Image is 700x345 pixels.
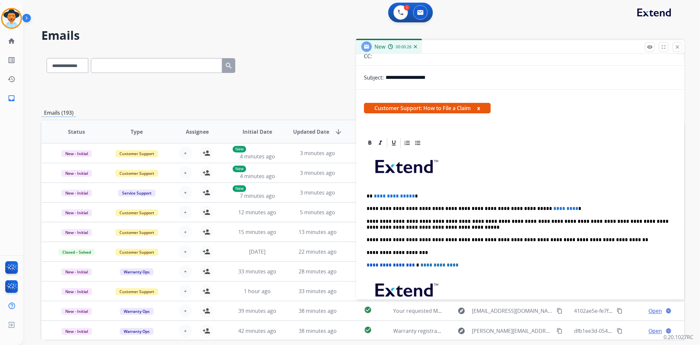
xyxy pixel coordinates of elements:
[240,153,275,160] span: 4 minutes ago
[574,327,673,334] span: dfb1ee3d-0546-4937-992b-c2cb4fbaefa4
[364,326,372,334] mat-icon: check_circle
[647,44,653,50] mat-icon: remove_red_eye
[116,229,158,236] span: Customer Support
[365,138,375,148] div: Bold
[184,169,187,177] span: +
[118,190,156,196] span: Service Support
[184,208,187,216] span: +
[179,206,192,219] button: +
[120,308,154,315] span: Warranty Ops
[58,249,95,256] span: Closed – Solved
[202,189,210,196] mat-icon: person_add
[666,328,671,334] mat-icon: language
[249,248,265,255] span: [DATE]
[61,308,92,315] span: New - Initial
[184,149,187,157] span: +
[202,248,210,256] mat-icon: person_add
[179,245,192,258] button: +
[299,248,337,255] span: 22 minutes ago
[179,186,192,199] button: +
[184,327,187,335] span: +
[61,170,92,177] span: New - Initial
[61,150,92,157] span: New - Initial
[61,288,92,295] span: New - Initial
[238,209,276,216] span: 12 minutes ago
[617,328,623,334] mat-icon: content_copy
[8,94,15,102] mat-icon: inbox
[202,327,210,335] mat-icon: person_add
[184,267,187,275] span: +
[243,128,272,136] span: Initial Date
[116,170,158,177] span: Customer Support
[299,268,337,275] span: 28 minutes ago
[116,288,158,295] span: Customer Support
[184,248,187,256] span: +
[184,287,187,295] span: +
[202,208,210,216] mat-icon: person_add
[202,169,210,177] mat-icon: person_add
[457,327,465,335] mat-icon: explore
[8,75,15,83] mat-icon: history
[364,74,384,81] p: Subject:
[116,150,158,157] span: Customer Support
[404,5,410,11] div: 1
[116,249,158,256] span: Customer Support
[61,229,92,236] span: New - Initial
[472,327,553,335] span: [PERSON_NAME][EMAIL_ADDRESS][PERSON_NAME][DOMAIN_NAME]
[179,324,192,337] button: +
[61,209,92,216] span: New - Initial
[179,285,192,298] button: +
[240,192,275,199] span: 7 minutes ago
[661,44,667,50] mat-icon: fullscreen
[413,138,423,148] div: Bullet List
[233,185,246,192] p: New
[202,307,210,315] mat-icon: person_add
[674,44,680,50] mat-icon: close
[666,308,671,314] mat-icon: language
[300,189,335,196] span: 3 minutes ago
[477,104,480,112] button: x
[299,307,337,314] span: 38 minutes ago
[116,209,158,216] span: Customer Support
[2,9,21,28] img: avatar
[557,328,562,334] mat-icon: content_copy
[61,268,92,275] span: New - Initial
[179,147,192,160] button: +
[300,209,335,216] span: 5 minutes ago
[238,307,276,314] span: 39 minutes ago
[238,228,276,236] span: 15 minutes ago
[364,103,491,113] span: Customer Support: How to File a Claim
[364,52,372,60] p: CC:
[648,307,662,315] span: Open
[120,328,154,335] span: Warranty Ops
[238,268,276,275] span: 33 minutes ago
[389,138,399,148] div: Underline
[393,327,447,334] span: Warranty registration
[120,268,154,275] span: Warranty Ops
[233,146,246,152] p: New
[202,267,210,275] mat-icon: person_add
[664,333,693,341] p: 0.20.1027RC
[179,304,192,317] button: +
[238,327,276,334] span: 42 minutes ago
[61,328,92,335] span: New - Initial
[299,228,337,236] span: 13 minutes ago
[240,172,275,180] span: 4 minutes ago
[334,128,342,136] mat-icon: arrow_downward
[457,307,465,315] mat-icon: explore
[202,149,210,157] mat-icon: person_add
[202,228,210,236] mat-icon: person_add
[41,109,76,117] p: Emails (193)
[374,43,385,50] span: New
[202,287,210,295] mat-icon: person_add
[184,189,187,196] span: +
[8,56,15,64] mat-icon: list_alt
[179,265,192,278] button: +
[184,307,187,315] span: +
[574,307,673,314] span: 4102ae5e-fe7f-4ebe-92a7-c8192e293035
[179,225,192,239] button: +
[299,287,337,295] span: 33 minutes ago
[472,307,553,315] span: [EMAIL_ADDRESS][DOMAIN_NAME]
[233,166,246,172] p: New
[300,149,335,157] span: 3 minutes ago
